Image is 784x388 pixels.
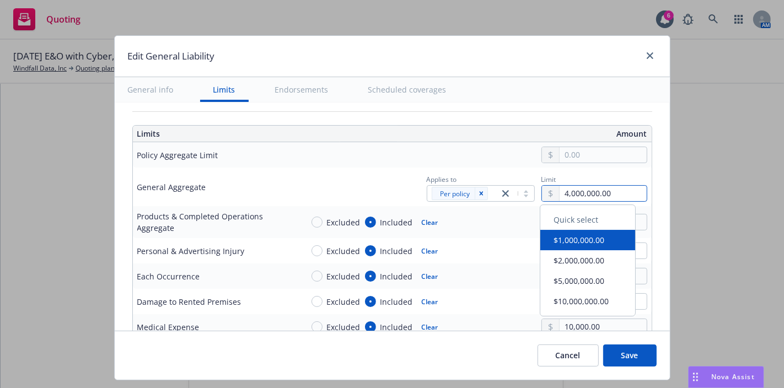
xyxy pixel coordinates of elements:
[137,211,294,234] div: Products & Completed Operations Aggregate
[560,186,646,201] input: 0.00
[312,245,323,256] input: Excluded
[441,188,470,200] span: Per policy
[262,77,342,102] button: Endorsements
[327,217,361,228] span: Excluded
[540,230,635,250] button: $1,000,000.00
[415,268,445,284] button: Clear
[365,245,376,256] input: Included
[365,217,376,228] input: Included
[540,209,635,230] div: Quick select
[312,217,323,228] input: Excluded
[137,245,245,257] div: Personal & Advertising Injury
[689,367,702,387] div: Drag to move
[541,175,556,184] span: Limit
[355,77,460,102] button: Scheduled coverages
[560,319,646,335] input: 0.00
[365,271,376,282] input: Included
[365,296,376,307] input: Included
[137,149,218,161] div: Policy Aggregate Limit
[415,214,445,230] button: Clear
[540,250,635,271] button: $2,000,000.00
[380,217,413,228] span: Included
[398,126,652,142] th: Amount
[380,245,413,257] span: Included
[436,188,470,200] span: Per policy
[137,181,206,193] div: General Aggregate
[200,77,249,102] button: Limits
[603,344,657,367] button: Save
[538,344,599,367] button: Cancel
[128,49,215,63] h1: Edit General Liability
[711,372,755,381] span: Nova Assist
[415,294,445,309] button: Clear
[560,147,646,163] input: 0.00
[327,271,361,282] span: Excluded
[427,175,457,184] span: Applies to
[137,271,200,282] div: Each Occurrence
[380,271,413,282] span: Included
[312,296,323,307] input: Excluded
[327,296,361,308] span: Excluded
[137,296,241,308] div: Damage to Rented Premises
[365,321,376,332] input: Included
[312,321,323,332] input: Excluded
[380,296,413,308] span: Included
[380,321,413,333] span: Included
[327,245,361,257] span: Excluded
[540,271,635,291] button: $5,000,000.00
[137,321,200,333] div: Medical Expense
[312,271,323,282] input: Excluded
[499,187,512,200] a: close
[115,77,187,102] button: General info
[415,319,445,335] button: Clear
[475,187,488,200] div: Remove [object Object]
[415,243,445,258] button: Clear
[133,126,340,142] th: Limits
[540,291,635,311] button: $10,000,000.00
[327,321,361,333] span: Excluded
[688,366,764,388] button: Nova Assist
[643,49,657,62] a: close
